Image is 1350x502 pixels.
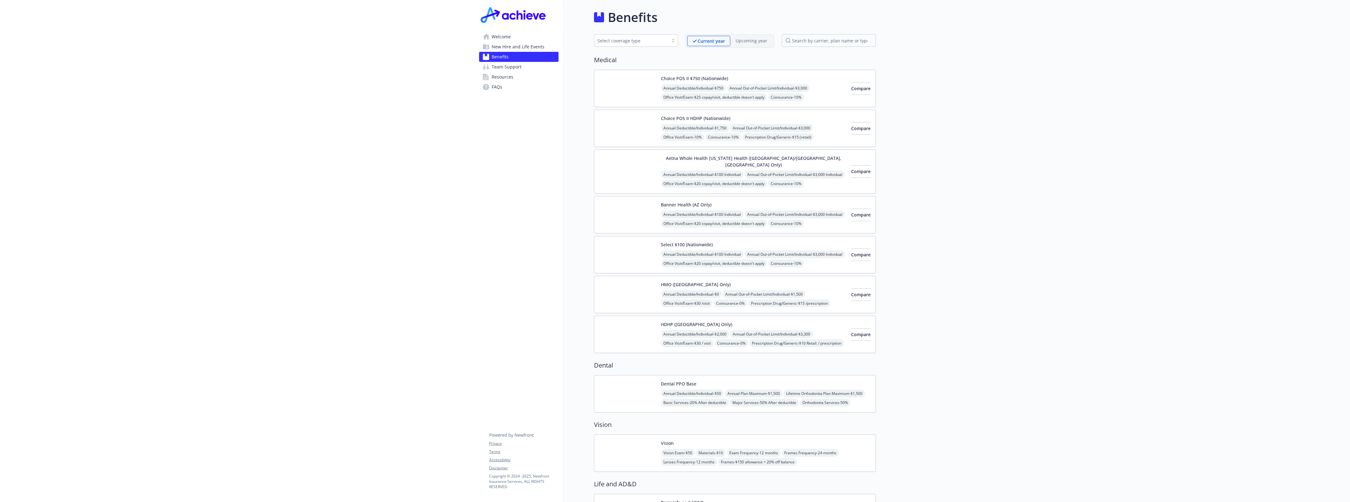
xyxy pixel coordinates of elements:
[705,133,741,141] span: Coinsurance - 10%
[851,292,871,297] span: Compare
[851,82,871,95] button: Compare
[661,259,767,267] span: Office Visit/Exam - $20 copay/visit, deductible doesn't apply
[725,390,782,397] span: Annual Plan Maximum - $1,500
[599,281,656,308] img: Kaiser Permanente Insurance Company carrier logo
[661,124,729,132] span: Annual Deductible/Individual - $1,750
[661,440,674,446] button: Vision
[608,8,657,27] h1: Benefits
[594,361,876,370] h2: Dental
[730,330,813,338] span: Annual Out-of-Pocket Limit/Individual - $3,300
[661,115,730,122] button: Choice POS II HDHP (Nationwide)
[479,52,559,62] a: Benefits
[661,390,724,397] span: Annual Deductible/Individual - $50
[599,201,656,228] img: Aetna Inc carrier logo
[492,42,544,52] span: New Hire and Life Events
[851,122,871,135] button: Compare
[661,133,704,141] span: Office Visit/Exam - 10%
[661,84,726,92] span: Annual Deductible/Individual - $750
[782,449,839,457] span: Frames Frequency - 24 months
[730,124,813,132] span: Annual Out-of-Pocket Limit/Individual - $3,000
[748,299,830,307] span: Prescription Drug/Generic - $15 /prescription
[727,449,780,457] span: Exam Frequency - 12 months
[851,168,871,174] span: Compare
[661,321,732,328] button: HDHP ([GEOGRAPHIC_DATA] Only)
[661,299,712,307] span: Office Visit/Exam - $30 /visit
[851,288,871,301] button: Compare
[661,458,717,466] span: Lenses Frequency - 12 months
[479,42,559,52] a: New Hire and Life Events
[479,82,559,92] a: FAQs
[492,32,511,42] span: Welcome
[489,449,558,455] a: Terms
[768,220,804,227] span: Coinsurance - 10%
[749,339,844,347] span: Prescription Drug/Generic - $10 Retail: / prescription
[489,441,558,446] a: Privacy
[851,85,871,91] span: Compare
[698,38,725,44] p: Current year
[492,52,509,62] span: Benefits
[489,465,558,471] a: Disclaimer
[599,241,656,268] img: Aetna Inc carrier logo
[851,165,871,178] button: Compare
[661,250,743,258] span: Annual Deductible/Individual - $100 Individual
[715,339,748,347] span: Coinsurance - 0%
[851,252,871,258] span: Compare
[851,125,871,131] span: Compare
[594,420,876,429] h2: Vision
[736,37,767,44] p: Upcoming year
[723,290,805,298] span: Annual Out-of-Pocket Limit/Individual - $1,500
[479,62,559,72] a: Team Support
[661,290,721,298] span: Annual Deductible/Individual - $0
[661,210,743,218] span: Annual Deductible/Individual - $100 Individual
[661,171,743,178] span: Annual Deductible/Individual - $100 Individual
[768,180,804,188] span: Coinsurance - 10%
[768,259,804,267] span: Coinsurance - 10%
[594,55,876,65] h2: Medical
[661,75,728,82] button: Choice POS II $750 (Nationwide)
[745,171,845,178] span: Annual Out-of-Pocket Limit/Individual - $3,000 Individual
[479,32,559,42] a: Welcome
[727,84,810,92] span: Annual Out-of-Pocket Limit/Individual - $3,000
[599,380,656,407] img: Aetna Inc carrier logo
[661,180,767,188] span: Office Visit/Exam - $20 copay/visit, deductible doesn't apply
[489,457,558,463] a: Accessibility
[730,36,773,46] span: Upcoming year
[492,62,521,72] span: Team Support
[851,209,871,221] button: Compare
[492,72,513,82] span: Resources
[742,133,814,141] span: Prescription Drug/Generic - $15 (retail)
[851,328,871,341] button: Compare
[696,449,726,457] span: Materials - $10
[661,380,696,387] button: Dental PPO Base
[661,330,729,338] span: Annual Deductible/Individual - $2,000
[599,115,656,142] img: Aetna Inc carrier logo
[479,72,559,82] a: Resources
[714,299,747,307] span: Coinsurance - 0%
[782,34,876,47] input: search by carrier, plan name or type
[718,458,797,466] span: Frames - $150 allowance + 20% off balance
[599,321,656,348] img: Kaiser Permanente Insurance Company carrier logo
[661,155,846,168] button: Aetna Whole Health [US_STATE] Health ([GEOGRAPHIC_DATA]/[GEOGRAPHIC_DATA], [GEOGRAPHIC_DATA] Only)
[745,210,845,218] span: Annual Out-of-Pocket Limit/Individual - $3,000 Individual
[599,155,656,188] img: Aetna Inc carrier logo
[784,390,865,397] span: Lifetime Orthodontia Plan Maximum - $1,500
[851,248,871,261] button: Compare
[599,75,656,102] img: Aetna Inc carrier logo
[800,399,850,407] span: Orthodontia Services - 50%
[492,82,502,92] span: FAQs
[594,479,876,489] h2: Life and AD&D
[661,399,729,407] span: Basic Services - 20% After deductible
[661,220,767,227] span: Office Visit/Exam - $20 copay/visit, deductible doesn't apply
[768,93,804,101] span: Coinsurance - 10%
[730,399,799,407] span: Major Services - 50% After deductible
[661,339,713,347] span: Office Visit/Exam - $30 / visit
[851,212,871,218] span: Compare
[661,201,711,208] button: Banner Health (AZ Only)
[661,449,695,457] span: Vision Exam - $50
[661,241,713,248] button: Select $100 (Nationwide)
[851,331,871,337] span: Compare
[661,93,767,101] span: Office Visit/Exam - $25 copay/visit, deductible doesn't apply
[489,473,558,489] p: Copyright © 2024 - 2025 , Newfront Insurance Services, ALL RIGHTS RESERVED
[661,281,731,288] button: HMO ([GEOGRAPHIC_DATA] Only)
[745,250,845,258] span: Annual Out-of-Pocket Limit/Individual - $3,000 Individual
